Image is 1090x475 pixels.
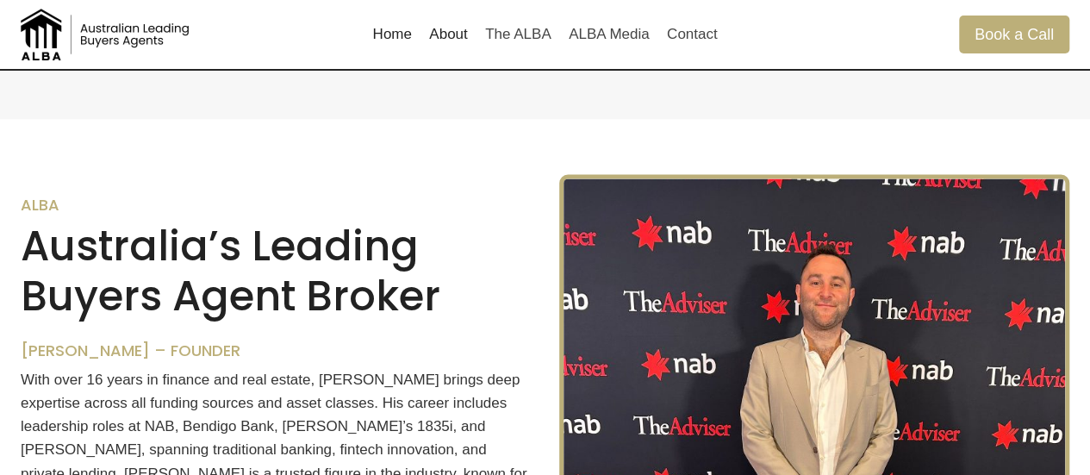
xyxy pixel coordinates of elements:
[21,9,193,60] img: Australian Leading Buyers Agents
[364,14,726,55] nav: Primary Navigation
[959,16,1069,53] a: Book a Call
[21,195,532,214] h6: ALBA
[658,14,726,55] a: Contact
[21,341,532,359] h6: [PERSON_NAME] – Founder
[560,14,658,55] a: ALBA Media
[364,14,420,55] a: Home
[476,14,560,55] a: The ALBA
[420,14,476,55] a: About
[21,221,532,320] h2: Australia’s Leading Buyers Agent Broker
